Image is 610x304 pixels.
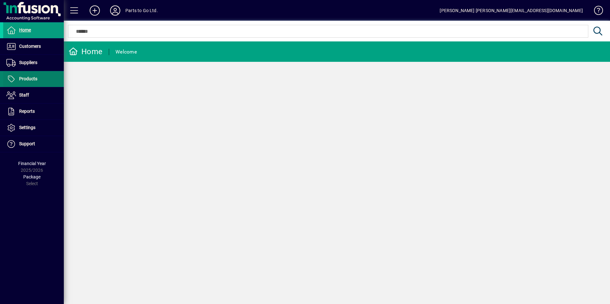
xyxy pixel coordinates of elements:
div: Parts to Go Ltd. [125,5,158,16]
span: Settings [19,125,35,130]
a: Reports [3,104,64,119]
span: Package [23,174,41,179]
span: Financial Year [18,161,46,166]
div: Home [69,47,102,57]
span: Home [19,27,31,33]
span: Support [19,141,35,146]
span: Suppliers [19,60,37,65]
button: Profile [105,5,125,16]
div: Welcome [115,47,137,57]
span: Staff [19,92,29,98]
div: [PERSON_NAME] [PERSON_NAME][EMAIL_ADDRESS][DOMAIN_NAME] [440,5,583,16]
span: Products [19,76,37,81]
a: Staff [3,87,64,103]
a: Knowledge Base [589,1,602,22]
span: Reports [19,109,35,114]
a: Customers [3,39,64,54]
a: Support [3,136,64,152]
a: Suppliers [3,55,64,71]
button: Add [85,5,105,16]
a: Settings [3,120,64,136]
span: Customers [19,44,41,49]
a: Products [3,71,64,87]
